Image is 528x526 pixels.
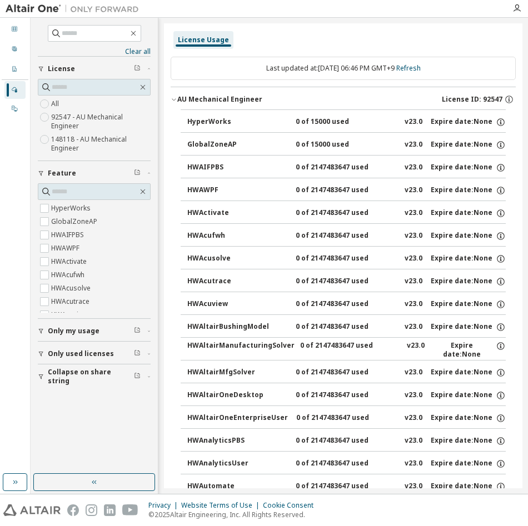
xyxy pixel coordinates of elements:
div: Expire date: None [431,277,506,287]
div: GlobalZoneAP [187,140,287,150]
div: Company Profile [4,61,26,78]
div: v23.0 [405,140,422,150]
div: v23.0 [405,482,422,492]
div: On Prem [4,100,26,118]
button: Only my usage [38,319,151,343]
div: v23.0 [405,459,422,469]
button: HyperWorks0 of 15000 usedv23.0Expire date:None [187,110,506,134]
label: HWAcufwh [51,268,87,282]
span: Only used licenses [48,349,114,358]
div: v23.0 [405,277,422,287]
div: HWAcusolve [187,254,287,264]
button: HWAutomate0 of 2147483647 usedv23.0Expire date:None [187,474,506,499]
div: 0 of 2147483647 used [296,231,396,241]
button: AU Mechanical EngineerLicense ID: 92547 [171,87,516,112]
img: facebook.svg [67,504,79,516]
div: Expire date: None [431,140,506,150]
label: All [51,97,61,111]
div: 0 of 2147483647 used [296,459,396,469]
div: v23.0 [405,413,422,423]
button: HWAWPF0 of 2147483647 usedv23.0Expire date:None [187,178,506,203]
div: 0 of 2147483647 used [296,299,396,309]
img: instagram.svg [86,504,97,516]
div: v23.0 [405,436,422,446]
button: Feature [38,161,151,186]
label: HWAWPF [51,242,82,255]
div: 0 of 2147483647 used [296,254,396,264]
label: HWAcutrace [51,295,92,308]
div: 0 of 2147483647 used [296,322,396,332]
div: Expire date: None [431,368,506,378]
div: HWAnalyticsUser [187,459,287,469]
button: HWAltairOneDesktop0 of 2147483647 usedv23.0Expire date:None [187,383,506,408]
button: HWAcusolve0 of 2147483647 usedv23.0Expire date:None [187,247,506,271]
div: v23.0 [405,117,422,127]
div: 0 of 2147483647 used [296,163,396,173]
div: Website Terms of Use [181,501,263,510]
div: Expire date: None [431,186,506,196]
span: Feature [48,169,76,178]
div: v23.0 [405,163,422,173]
div: 0 of 2147483647 used [300,341,400,359]
button: HWAltairManufacturingSolver0 of 2147483647 usedv23.0Expire date:None [187,338,506,362]
div: v23.0 [405,322,422,332]
label: GlobalZoneAP [51,215,99,228]
div: Expire date: None [431,299,506,309]
img: linkedin.svg [104,504,116,516]
div: User Profile [4,41,26,58]
div: v23.0 [405,299,422,309]
div: HWAIFPBS [187,163,287,173]
span: Only my usage [48,327,99,335]
button: HWAcuview0 of 2147483647 usedv23.0Expire date:None [187,292,506,317]
button: HWAcufwh0 of 2147483647 usedv23.0Expire date:None [187,224,506,248]
span: Clear filter [134,169,141,178]
div: Privacy [148,501,181,510]
span: Clear filter [134,372,141,381]
button: Collapse on share string [38,364,151,389]
div: Cookie Consent [263,501,320,510]
div: Expire date: None [431,163,506,173]
p: © 2025 Altair Engineering, Inc. All Rights Reserved. [148,510,320,519]
div: 0 of 15000 used [296,140,396,150]
div: v23.0 [405,208,422,218]
button: HWAcutrace0 of 2147483647 usedv23.0Expire date:None [187,269,506,294]
div: Expire date: None [431,436,506,446]
span: Clear filter [134,327,141,335]
div: HWAltairOneEnterpriseUser [187,413,288,423]
div: 0 of 2147483647 used [296,413,396,423]
div: v23.0 [407,341,425,359]
button: HWAltairBushingModel0 of 2147483647 usedv23.0Expire date:None [187,315,506,339]
div: Expire date: None [431,341,506,359]
div: HWAltairManufacturingSolver [187,341,293,359]
button: GlobalZoneAP0 of 15000 usedv23.0Expire date:None [187,133,506,157]
img: altair_logo.svg [3,504,61,516]
div: 0 of 2147483647 used [296,186,396,196]
button: License [38,57,151,81]
div: Last updated at: [DATE] 06:46 PM GMT+9 [171,57,516,80]
div: Expire date: None [431,390,506,400]
img: youtube.svg [122,504,138,516]
button: HWAnalyticsUser0 of 2147483647 usedv23.0Expire date:None [187,452,506,476]
div: Managed [4,81,26,99]
div: HWAltairOneDesktop [187,390,287,400]
div: HWActivate [187,208,287,218]
button: HWAltairMfgSolver0 of 2147483647 usedv23.0Expire date:None [187,360,506,385]
span: License ID: 92547 [442,95,502,104]
label: HyperWorks [51,202,93,215]
label: HWActivate [51,255,89,268]
a: Refresh [396,63,421,73]
div: v23.0 [405,390,422,400]
div: 0 of 2147483647 used [296,482,396,492]
button: HWAltairOneEnterpriseUser0 of 2147483647 usedv23.0Expire date:None [187,406,506,430]
div: v23.0 [405,368,422,378]
div: HWAnalyticsPBS [187,436,287,446]
div: 0 of 2147483647 used [296,436,396,446]
div: HWAcufwh [187,231,287,241]
label: 92547 - AU Mechanical Engineer [51,111,151,133]
span: Clear filter [134,64,141,73]
div: Expire date: None [431,231,506,241]
div: 0 of 15000 used [296,117,396,127]
div: Expire date: None [431,482,506,492]
label: HWAIFPBS [51,228,86,242]
div: AU Mechanical Engineer [177,95,262,104]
